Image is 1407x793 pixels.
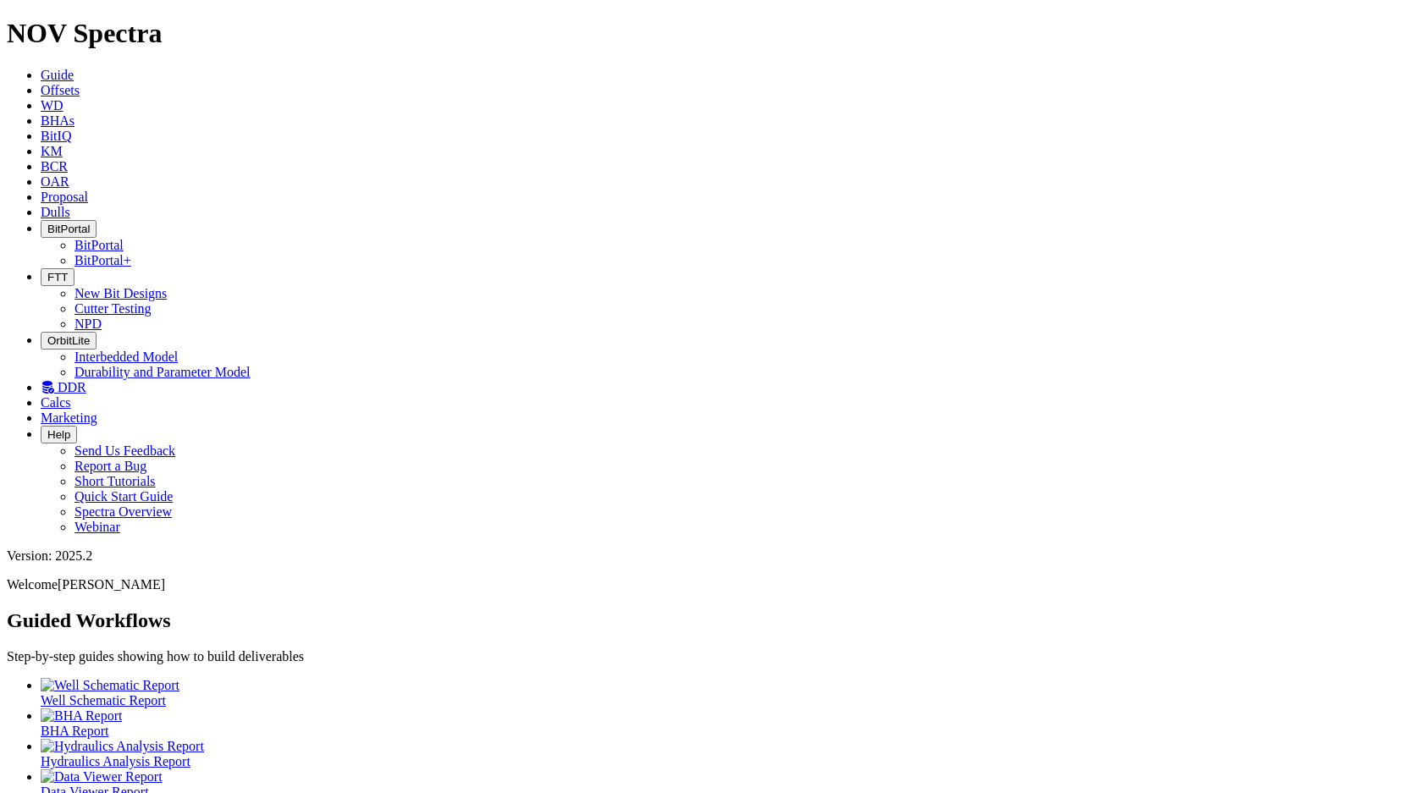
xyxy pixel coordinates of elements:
a: Cutter Testing [74,301,152,316]
span: BitPortal [47,223,90,235]
a: BitPortal [74,238,124,252]
a: Spectra Overview [74,504,172,519]
a: Send Us Feedback [74,443,175,458]
span: OrbitLite [47,334,90,347]
a: NPD [74,317,102,331]
a: Quick Start Guide [74,489,173,504]
a: BHA Report BHA Report [41,708,1400,738]
a: Dulls [41,205,70,219]
a: Proposal [41,190,88,204]
h2: Guided Workflows [7,609,1400,632]
a: KM [41,144,63,158]
button: OrbitLite [41,332,97,350]
div: Version: 2025.2 [7,548,1400,564]
a: Marketing [41,410,97,425]
img: Well Schematic Report [41,678,179,693]
a: BitPortal+ [74,253,131,267]
a: Well Schematic Report Well Schematic Report [41,678,1400,708]
p: Step-by-step guides showing how to build deliverables [7,649,1400,664]
a: BHAs [41,113,74,128]
a: BCR [41,159,68,173]
h1: NOV Spectra [7,18,1400,49]
a: New Bit Designs [74,286,167,300]
a: BitIQ [41,129,71,143]
img: BHA Report [41,708,122,724]
button: FTT [41,268,74,286]
a: Calcs [41,395,71,410]
span: DDR [58,380,86,394]
a: Guide [41,68,74,82]
span: Hydraulics Analysis Report [41,754,190,768]
button: Help [41,426,77,443]
a: Interbedded Model [74,350,178,364]
img: Hydraulics Analysis Report [41,739,204,754]
a: Hydraulics Analysis Report Hydraulics Analysis Report [41,739,1400,768]
span: Well Schematic Report [41,693,166,708]
a: DDR [41,380,86,394]
a: Webinar [74,520,120,534]
a: WD [41,98,63,113]
span: FTT [47,271,68,284]
a: Offsets [41,83,80,97]
p: Welcome [7,577,1400,592]
span: [PERSON_NAME] [58,577,165,592]
span: BHA Report [41,724,108,738]
button: BitPortal [41,220,97,238]
img: Data Viewer Report [41,769,163,785]
a: Short Tutorials [74,474,156,488]
a: Report a Bug [74,459,146,473]
a: Durability and Parameter Model [74,365,251,379]
span: Help [47,428,70,441]
a: OAR [41,174,69,189]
